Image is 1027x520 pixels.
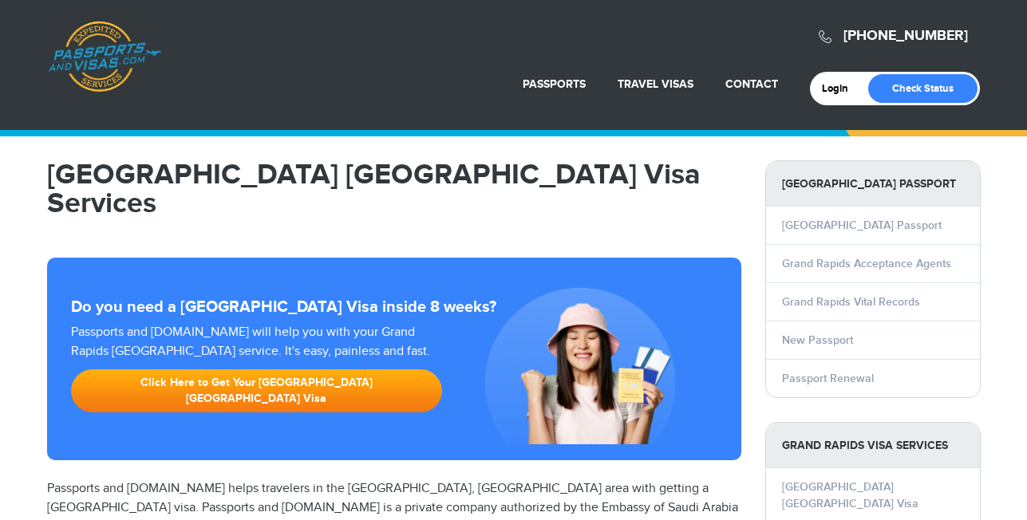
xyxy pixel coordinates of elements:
a: Check Status [868,74,978,103]
a: Contact [725,77,778,91]
a: Passports & [DOMAIN_NAME] [48,21,161,93]
h1: [GEOGRAPHIC_DATA] [GEOGRAPHIC_DATA] Visa Services [47,160,741,218]
a: Grand Rapids Vital Records [782,295,920,309]
div: Passports and [DOMAIN_NAME] will help you with your Grand Rapids [GEOGRAPHIC_DATA] service. It's ... [65,323,449,420]
strong: [GEOGRAPHIC_DATA] Passport [766,161,980,207]
a: Click Here to Get Your [GEOGRAPHIC_DATA] [GEOGRAPHIC_DATA] Visa [71,369,443,412]
strong: Do you need a [GEOGRAPHIC_DATA] Visa inside 8 weeks? [71,297,717,317]
a: Passport Renewal [782,372,874,385]
a: [GEOGRAPHIC_DATA] Passport [782,219,942,232]
a: [GEOGRAPHIC_DATA] [GEOGRAPHIC_DATA] Visa [782,480,918,510]
a: Login [822,82,859,95]
strong: Grand Rapids Visa Services [766,423,980,468]
a: Passports [523,77,586,91]
a: New Passport [782,333,853,347]
a: Grand Rapids Acceptance Agents [782,257,951,270]
a: [PHONE_NUMBER] [843,27,968,45]
a: Travel Visas [618,77,693,91]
